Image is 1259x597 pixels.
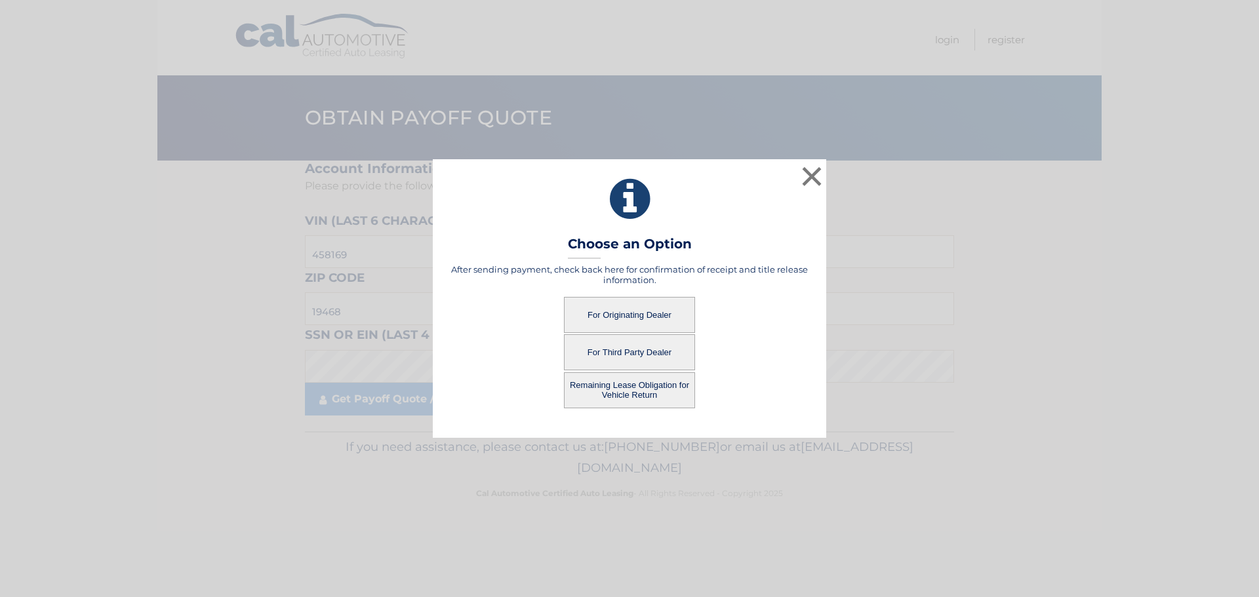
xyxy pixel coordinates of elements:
button: × [799,163,825,189]
button: For Originating Dealer [564,297,695,333]
button: For Third Party Dealer [564,334,695,370]
h3: Choose an Option [568,236,692,259]
button: Remaining Lease Obligation for Vehicle Return [564,372,695,408]
h5: After sending payment, check back here for confirmation of receipt and title release information. [449,264,810,285]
